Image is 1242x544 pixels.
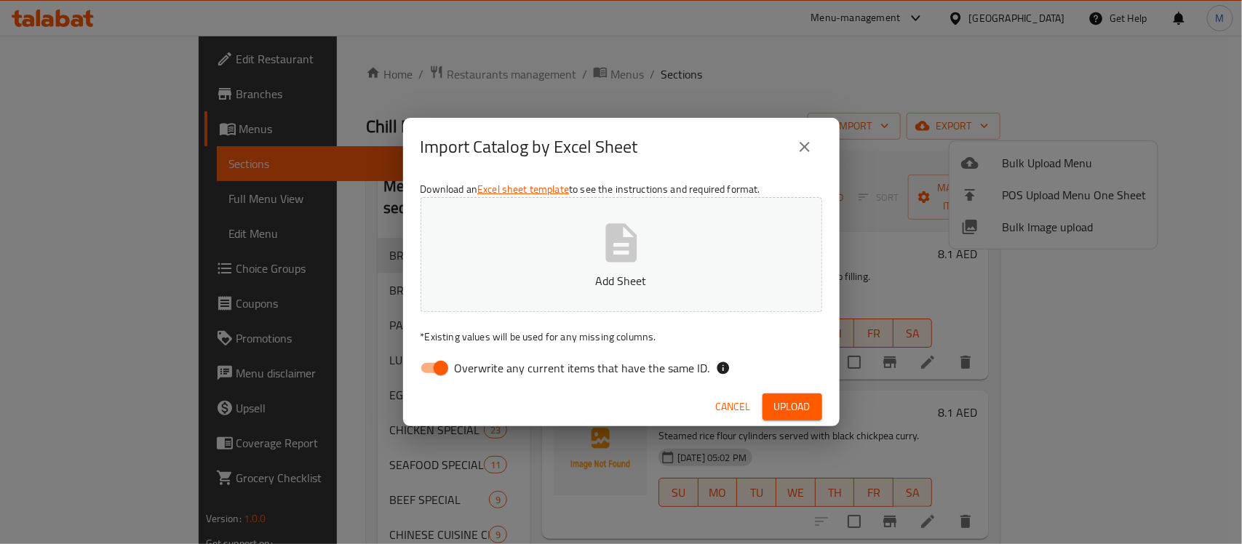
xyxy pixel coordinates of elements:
button: Cancel [710,393,757,420]
p: Existing values will be used for any missing columns. [421,329,822,344]
span: Overwrite any current items that have the same ID. [455,359,710,377]
a: Excel sheet template [477,180,569,199]
button: Add Sheet [421,197,822,312]
p: Add Sheet [443,272,800,289]
span: Upload [774,398,811,416]
button: Upload [763,393,822,420]
button: close [787,129,822,164]
svg: If the overwrite option isn't selected, then the items that match an existing ID will be ignored ... [716,361,731,375]
span: Cancel [716,398,751,416]
h2: Import Catalog by Excel Sheet [421,135,638,159]
div: Download an to see the instructions and required format. [403,176,840,387]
